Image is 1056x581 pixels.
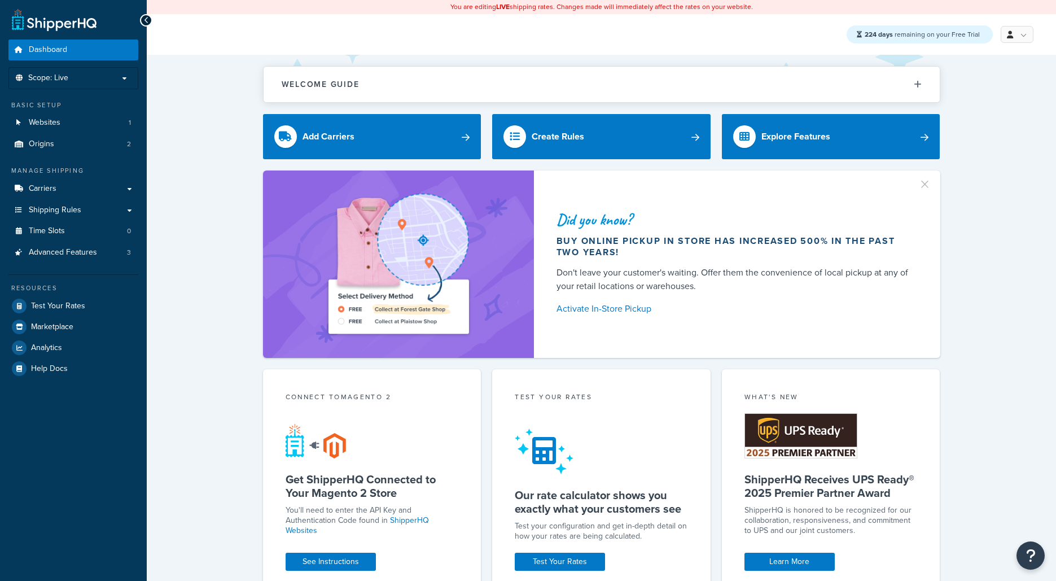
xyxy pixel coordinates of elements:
strong: 224 days [865,29,893,40]
a: Analytics [8,338,138,358]
a: Test Your Rates [515,553,605,571]
a: Advanced Features3 [8,242,138,263]
a: Websites1 [8,112,138,133]
p: ShipperHQ is honored to be recognized for our collaboration, responsiveness, and commitment to UP... [744,505,918,536]
a: Shipping Rules [8,200,138,221]
a: Origins2 [8,134,138,155]
span: Origins [29,139,54,149]
span: Shipping Rules [29,206,81,215]
a: Create Rules [492,114,711,159]
li: Origins [8,134,138,155]
a: Test Your Rates [8,296,138,316]
h5: Get ShipperHQ Connected to Your Magento 2 Store [286,473,459,500]
span: 0 [127,226,131,236]
a: Learn More [744,553,835,571]
h2: Welcome Guide [282,80,360,89]
li: Advanced Features [8,242,138,263]
li: Websites [8,112,138,133]
li: Time Slots [8,221,138,242]
div: Basic Setup [8,101,138,110]
a: Help Docs [8,359,138,379]
span: 2 [127,139,131,149]
span: Dashboard [29,45,67,55]
span: Scope: Live [28,73,68,83]
a: Explore Features [722,114,940,159]
a: Activate In-Store Pickup [557,301,913,317]
span: Advanced Features [29,248,97,257]
span: Carriers [29,184,56,194]
span: Time Slots [29,226,65,236]
div: Explore Features [761,129,830,145]
div: Manage Shipping [8,166,138,176]
img: connect-shq-magento-24cdf84b.svg [286,423,346,458]
span: 3 [127,248,131,257]
a: Time Slots0 [8,221,138,242]
button: Welcome Guide [264,67,940,102]
b: LIVE [496,2,510,12]
div: Resources [8,283,138,293]
span: remaining on your Free Trial [865,29,980,40]
a: Marketplace [8,317,138,337]
div: Add Carriers [303,129,354,145]
span: 1 [129,118,131,128]
div: Buy online pickup in store has increased 500% in the past two years! [557,235,913,258]
a: Dashboard [8,40,138,60]
div: Test your rates [515,392,688,405]
img: ad-shirt-map-b0359fc47e01cab431d101c4b569394f6a03f54285957d908178d52f29eb9668.png [296,187,501,341]
div: Test your configuration and get in-depth detail on how your rates are being calculated. [515,521,688,541]
div: Did you know? [557,212,913,228]
h5: ShipperHQ Receives UPS Ready® 2025 Premier Partner Award [744,473,918,500]
span: Help Docs [31,364,68,374]
a: Carriers [8,178,138,199]
div: Connect to Magento 2 [286,392,459,405]
a: Add Carriers [263,114,481,159]
p: You'll need to enter the API Key and Authentication Code found in [286,505,459,536]
a: See Instructions [286,553,376,571]
span: Test Your Rates [31,302,85,311]
a: ShipperHQ Websites [286,514,429,536]
h5: Our rate calculator shows you exactly what your customers see [515,488,688,516]
span: Analytics [31,343,62,353]
span: Marketplace [31,322,73,332]
button: Open Resource Center [1016,541,1045,570]
div: Create Rules [532,129,584,145]
div: What's New [744,392,918,405]
span: Websites [29,118,60,128]
div: Don't leave your customer's waiting. Offer them the convenience of local pickup at any of your re... [557,266,913,293]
